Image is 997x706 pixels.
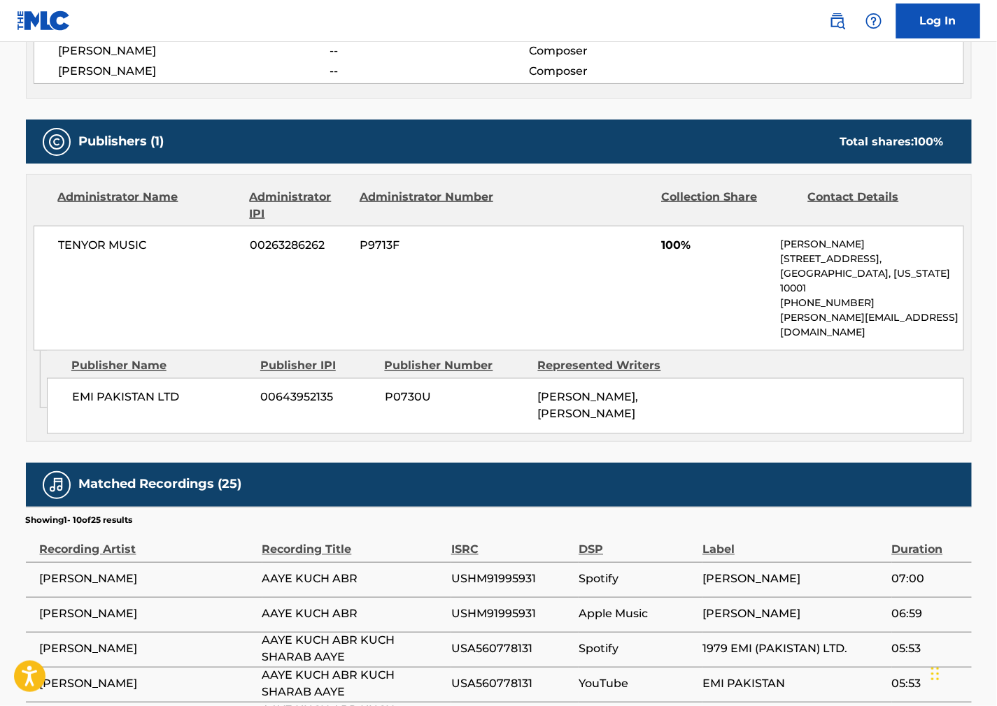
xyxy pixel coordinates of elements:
[59,237,240,254] span: TENYOR MUSIC
[579,527,695,559] div: DSP
[360,237,495,254] span: P9713F
[529,63,710,80] span: Composer
[451,676,572,693] span: USA560778131
[780,296,963,310] p: [PHONE_NUMBER]
[860,7,888,35] div: Help
[26,514,133,527] p: Showing 1 - 10 of 25 results
[865,13,882,29] img: help
[262,606,444,623] span: AAYE KUCH ABR
[58,189,239,222] div: Administrator Name
[40,571,255,588] span: [PERSON_NAME]
[823,7,851,35] a: Public Search
[40,527,255,559] div: Recording Artist
[529,43,710,59] span: Composer
[892,676,965,693] span: 05:53
[451,527,572,559] div: ISRC
[661,189,797,222] div: Collection Share
[829,13,846,29] img: search
[931,653,940,695] div: Drag
[330,43,528,59] span: --
[451,641,572,658] span: USA560778131
[780,266,963,296] p: [GEOGRAPHIC_DATA], [US_STATE] 10001
[250,237,349,254] span: 00263286262
[330,63,528,80] span: --
[385,358,528,375] div: Publisher Number
[892,606,965,623] span: 06:59
[48,477,65,494] img: Matched Recordings
[451,571,572,588] span: USHM91995931
[702,571,884,588] span: [PERSON_NAME]
[927,639,997,706] iframe: Chat Widget
[451,606,572,623] span: USHM91995931
[780,237,963,252] p: [PERSON_NAME]
[261,389,374,406] span: 00643952135
[538,358,681,375] div: Represented Writers
[840,134,944,150] div: Total shares:
[780,252,963,266] p: [STREET_ADDRESS],
[702,641,884,658] span: 1979 EMI (PAKISTAN) LTD.
[260,358,374,375] div: Publisher IPI
[59,43,330,59] span: [PERSON_NAME]
[79,477,242,493] h5: Matched Recordings (25)
[262,527,444,559] div: Recording Title
[262,668,444,701] span: AAYE KUCH ABR KUCH SHARAB AAYE
[579,641,695,658] span: Spotify
[262,571,444,588] span: AAYE KUCH ABR
[71,358,250,375] div: Publisher Name
[579,606,695,623] span: Apple Music
[250,189,349,222] div: Administrator IPI
[780,310,963,340] p: [PERSON_NAME][EMAIL_ADDRESS][DOMAIN_NAME]
[40,676,255,693] span: [PERSON_NAME]
[914,135,944,148] span: 100 %
[385,389,528,406] span: P0730U
[59,63,330,80] span: [PERSON_NAME]
[17,10,71,31] img: MLC Logo
[661,237,770,254] span: 100%
[892,571,965,588] span: 07:00
[808,189,944,222] div: Contact Details
[48,134,65,150] img: Publishers
[579,571,695,588] span: Spotify
[40,606,255,623] span: [PERSON_NAME]
[896,3,980,38] a: Log In
[262,633,444,666] span: AAYE KUCH ABR KUCH SHARAB AAYE
[72,389,250,406] span: EMI PAKISTAN LTD
[79,134,164,150] h5: Publishers (1)
[702,527,884,559] div: Label
[360,189,495,222] div: Administrator Number
[702,676,884,693] span: EMI PAKISTAN
[579,676,695,693] span: YouTube
[40,641,255,658] span: [PERSON_NAME]
[892,527,965,559] div: Duration
[538,391,639,421] span: [PERSON_NAME], [PERSON_NAME]
[702,606,884,623] span: [PERSON_NAME]
[892,641,965,658] span: 05:53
